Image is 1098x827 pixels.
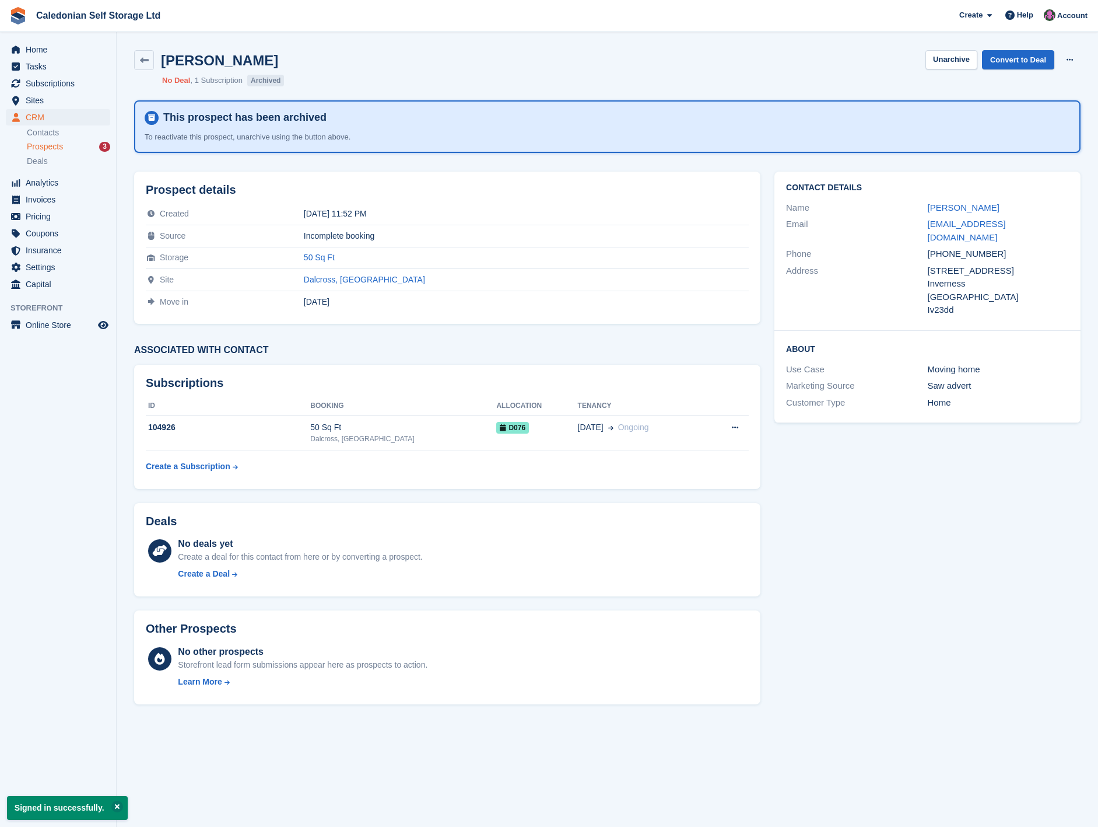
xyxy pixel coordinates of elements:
[146,460,230,473] div: Create a Subscription
[146,515,177,528] h2: Deals
[27,127,110,138] a: Contacts
[26,92,96,109] span: Sites
[26,75,96,92] span: Subscriptions
[160,297,188,306] span: Move in
[178,551,422,563] div: Create a deal for this contact from here or by converting a prospect.
[6,58,110,75] a: menu
[99,142,110,152] div: 3
[27,156,48,167] span: Deals
[1057,10,1088,22] span: Account
[304,253,335,262] a: 50 Sq Ft
[9,7,27,25] img: stora-icon-8386f47178a22dfd0bd8f6a31ec36ba5ce8667c1dd55bd0f319d3a0aa187defe.svg
[26,175,96,191] span: Analytics
[959,9,983,21] span: Create
[27,141,63,152] span: Prospects
[1044,9,1055,21] img: Lois Holling
[6,276,110,292] a: menu
[178,537,422,551] div: No deals yet
[26,191,96,208] span: Invoices
[160,231,185,240] span: Source
[6,175,110,191] a: menu
[26,317,96,333] span: Online Store
[178,568,422,580] a: Create a Deal
[1017,9,1033,21] span: Help
[786,218,927,244] div: Email
[928,379,1069,393] div: Saw advert
[26,276,96,292] span: Capital
[26,41,96,58] span: Home
[27,155,110,168] a: Deals
[178,659,427,671] div: Storefront lead form submissions appear here as prospects to action.
[310,434,496,444] div: Dalcross, [GEOGRAPHIC_DATA]
[928,363,1069,376] div: Moving home
[928,247,1069,261] div: [PHONE_NUMBER]
[27,141,110,153] a: Prospects 3
[496,397,577,416] th: Allocation
[928,277,1069,291] div: Inverness
[6,225,110,242] a: menu
[7,796,128,820] p: Signed in successfully.
[578,397,705,416] th: Tenancy
[786,183,1069,193] h2: Contact Details
[146,397,310,416] th: ID
[310,397,496,416] th: Booking
[786,379,927,393] div: Marketing Source
[6,109,110,125] a: menu
[26,225,96,242] span: Coupons
[310,421,496,434] div: 50 Sq Ft
[6,317,110,333] a: menu
[190,75,243,86] li: 1 Subscription
[786,363,927,376] div: Use Case
[928,291,1069,304] div: [GEOGRAPHIC_DATA]
[26,208,96,225] span: Pricing
[31,6,165,25] a: Caledonian Self Storage Ltd
[928,396,1069,410] div: Home
[146,622,237,636] h2: Other Prospects
[786,247,927,261] div: Phone
[10,302,116,314] span: Storefront
[146,183,749,197] h2: Prospect details
[160,275,174,284] span: Site
[160,209,189,218] span: Created
[786,343,1069,354] h2: About
[26,259,96,275] span: Settings
[928,203,999,212] a: [PERSON_NAME]
[162,75,190,86] li: No Deal
[6,208,110,225] a: menu
[178,645,427,659] div: No other prospects
[6,41,110,58] a: menu
[178,676,427,688] a: Learn More
[982,50,1054,69] a: Convert to Deal
[304,209,749,218] div: [DATE] 11:52 PM
[134,345,760,355] h3: Associated with contact
[304,297,749,306] div: [DATE]
[146,456,238,477] a: Create a Subscription
[159,111,1070,124] h4: This prospect has been archived
[304,231,749,240] div: Incomplete booking
[26,109,96,125] span: CRM
[786,264,927,317] div: Address
[578,421,604,434] span: [DATE]
[304,275,425,284] a: Dalcross, [GEOGRAPHIC_DATA]
[496,422,529,434] span: D076
[178,676,222,688] div: Learn More
[786,396,927,410] div: Customer Type
[786,201,927,215] div: Name
[6,259,110,275] a: menu
[6,75,110,92] a: menu
[145,131,553,143] p: To reactivate this prospect, unarchive using the button above.
[928,303,1069,317] div: Iv23dd
[928,264,1069,278] div: [STREET_ADDRESS]
[928,219,1006,242] a: [EMAIL_ADDRESS][DOMAIN_NAME]
[146,421,310,434] div: 104926
[26,58,96,75] span: Tasks
[618,423,649,432] span: Ongoing
[178,568,230,580] div: Create a Deal
[160,253,188,262] span: Storage
[6,92,110,109] a: menu
[146,376,749,390] h2: Subscriptions
[26,242,96,259] span: Insurance
[247,75,284,86] li: Archived
[6,191,110,208] a: menu
[6,242,110,259] a: menu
